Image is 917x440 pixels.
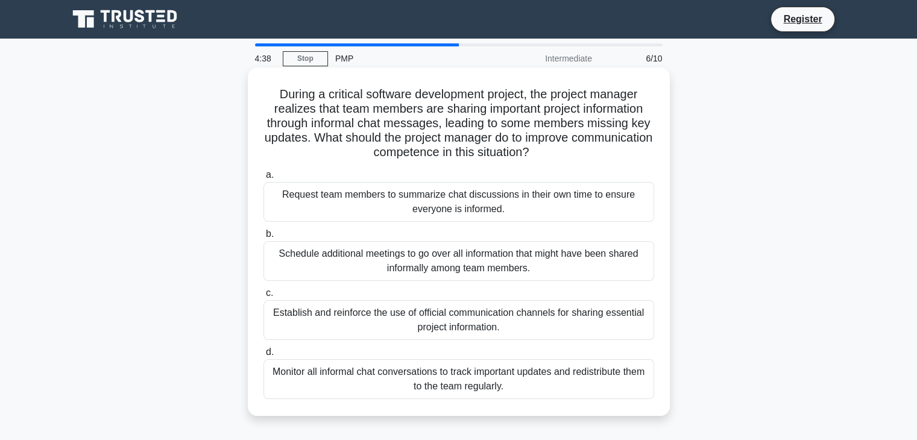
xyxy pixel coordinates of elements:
div: 6/10 [599,46,670,71]
div: Schedule additional meetings to go over all information that might have been shared informally am... [263,241,654,281]
div: Intermediate [494,46,599,71]
span: b. [266,228,274,239]
div: PMP [328,46,494,71]
div: Establish and reinforce the use of official communication channels for sharing essential project ... [263,300,654,340]
h5: During a critical software development project, the project manager realizes that team members ar... [262,87,655,160]
a: Stop [283,51,328,66]
div: 4:38 [248,46,283,71]
span: c. [266,288,273,298]
span: d. [266,347,274,357]
div: Monitor all informal chat conversations to track important updates and redistribute them to the t... [263,359,654,399]
div: Request team members to summarize chat discussions in their own time to ensure everyone is informed. [263,182,654,222]
a: Register [776,11,829,27]
span: a. [266,169,274,180]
